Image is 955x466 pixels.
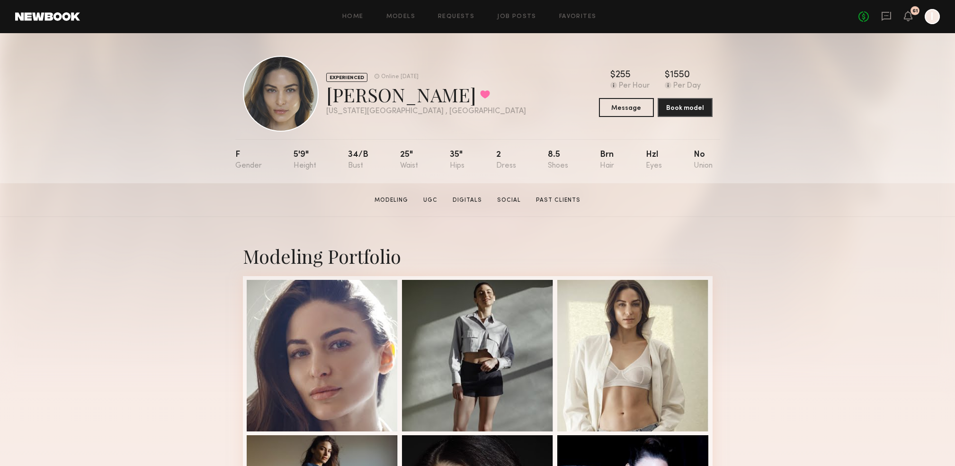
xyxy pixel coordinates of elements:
div: Modeling Portfolio [243,243,713,269]
div: 2 [496,151,516,170]
div: $ [665,71,670,80]
button: Message [599,98,654,117]
a: Job Posts [497,14,536,20]
div: 255 [616,71,631,80]
button: Book model [658,98,713,117]
a: UGC [419,196,441,205]
div: 35" [450,151,464,170]
div: Online [DATE] [381,74,419,80]
div: 1550 [670,71,690,80]
a: Past Clients [532,196,584,205]
div: [US_STATE][GEOGRAPHIC_DATA] , [GEOGRAPHIC_DATA] [326,108,526,116]
div: Per Day [673,82,701,90]
a: Requests [438,14,474,20]
div: Brn [600,151,614,170]
div: EXPERIENCED [326,73,367,82]
div: 34/b [348,151,368,170]
div: No [694,151,713,170]
div: F [235,151,262,170]
div: 8.5 [548,151,568,170]
div: 25" [400,151,418,170]
a: I [925,9,940,24]
a: Digitals [449,196,486,205]
div: Per Hour [619,82,650,90]
a: Home [342,14,364,20]
div: 5'9" [294,151,316,170]
div: Hzl [646,151,662,170]
div: $ [610,71,616,80]
a: Models [386,14,415,20]
a: Social [493,196,525,205]
div: 61 [912,9,918,14]
div: [PERSON_NAME] [326,82,526,107]
a: Modeling [371,196,412,205]
a: Favorites [559,14,597,20]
